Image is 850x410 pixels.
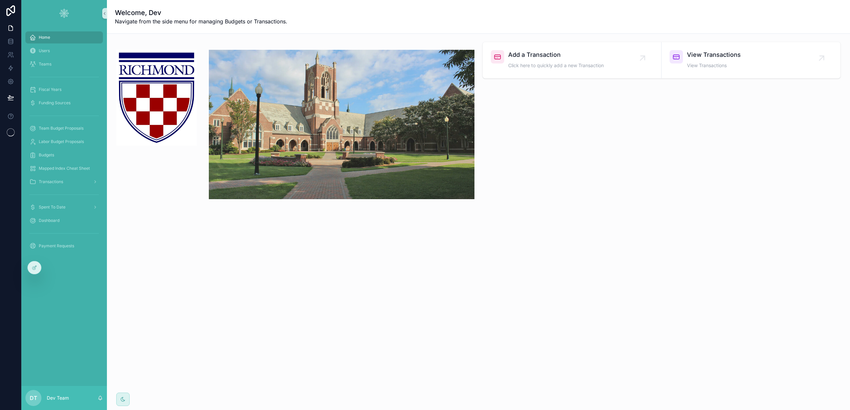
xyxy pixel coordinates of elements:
h1: Welcome, Dev [115,8,287,17]
a: Home [25,31,103,43]
span: Budgets [39,152,54,158]
span: View Transactions [687,50,741,59]
span: Home [39,35,50,40]
span: Click here to quickly add a new Transaction [508,62,604,69]
span: View Transactions [687,62,741,69]
a: Team Budget Proposals [25,122,103,134]
span: Add a Transaction [508,50,604,59]
span: Mapped Index Cheat Sheet [39,166,90,171]
a: View TransactionsView Transactions [662,42,840,78]
span: Team Budget Proposals [39,126,84,131]
span: Dashboard [39,218,59,223]
a: Dashboard [25,215,103,227]
span: Funding Sources [39,100,70,106]
a: Users [25,45,103,57]
a: Funding Sources [25,97,103,109]
a: Add a TransactionClick here to quickly add a new Transaction [483,42,662,78]
a: Mapped Index Cheat Sheet [25,162,103,174]
img: App logo [59,8,69,19]
a: Labor Budget Proposals [25,136,103,148]
span: Spent To Date [39,204,65,210]
span: Labor Budget Proposals [39,139,84,144]
span: Navigate from the side menu for managing Budgets or Transactions. [115,17,287,25]
span: Users [39,48,50,53]
span: Transactions [39,179,63,184]
p: Dev Team [47,395,69,401]
a: Transactions [25,176,103,188]
div: scrollable content [21,27,107,261]
img: 27250-Richmond_2.jpg [209,50,474,199]
span: Teams [39,61,51,67]
a: Payment Requests [25,240,103,252]
a: Teams [25,58,103,70]
span: DT [30,394,37,402]
a: Fiscal Years [25,84,103,96]
img: 27248-Richmond-Logo.jpg [116,50,197,146]
span: Payment Requests [39,243,74,249]
span: Fiscal Years [39,87,61,92]
a: Budgets [25,149,103,161]
a: Spent To Date [25,201,103,213]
